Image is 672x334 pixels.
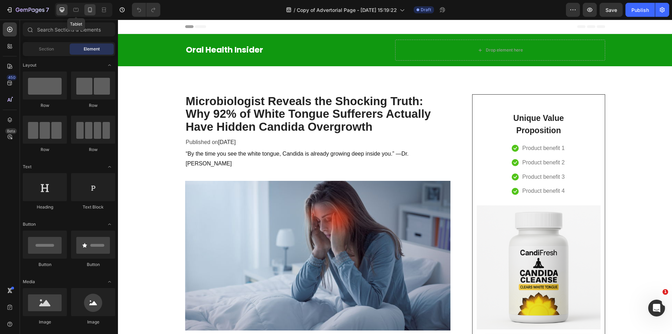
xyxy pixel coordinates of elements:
iframe: Design area [118,20,672,334]
input: Search Sections & Elements [23,22,115,36]
div: Beta [5,128,17,134]
button: Publish [625,3,655,17]
div: Drop element here [368,28,405,33]
div: Heading [23,204,67,210]
span: Save [605,7,617,13]
p: Product benefit 4 [404,166,447,177]
div: Row [71,146,115,153]
span: Copy of Advertorial Page - [DATE] 15:19:22 [297,6,397,14]
iframe: Intercom live chat [648,300,665,316]
span: Element [84,46,100,52]
img: Alt Image [359,186,482,309]
div: Image [71,319,115,325]
p: 7 [46,6,49,14]
button: 7 [3,3,52,17]
div: Image [23,319,67,325]
div: Row [23,146,67,153]
div: Text Block [71,204,115,210]
div: Button [71,261,115,268]
p: Product benefit 2 [404,138,447,148]
div: 450 [7,75,17,80]
div: Button [23,261,67,268]
div: Publish [631,6,649,14]
span: Media [23,279,35,285]
div: Undo/Redo [132,3,160,17]
p: Published on [68,118,332,128]
span: Button [23,221,36,227]
span: / [294,6,295,14]
p: Product benefit 3 [404,152,447,163]
div: Row [23,102,67,109]
span: [DATE] [100,120,118,125]
p: Product benefit 1 [404,124,447,134]
div: Row [71,102,115,109]
span: Layout [23,62,36,68]
span: Section [39,46,54,52]
span: 1 [663,289,668,295]
span: Toggle open [104,60,115,71]
span: Toggle open [104,276,115,287]
span: Toggle open [104,219,115,230]
img: Alt Image [67,161,333,311]
span: Toggle open [104,161,115,172]
button: Save [600,3,623,17]
span: Text [23,164,31,170]
strong: Microbiologist Reveals the Shocking Truth: Why 92% of White Tongue Sufferers Actually Have Hidden... [68,75,313,114]
p: “By the time you see the white tongue, Candida is already growing deep inside you.” —Dr. [PERSON_... [68,129,332,150]
p: Unique Value Proposition [391,93,451,117]
span: Draft [421,7,431,13]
